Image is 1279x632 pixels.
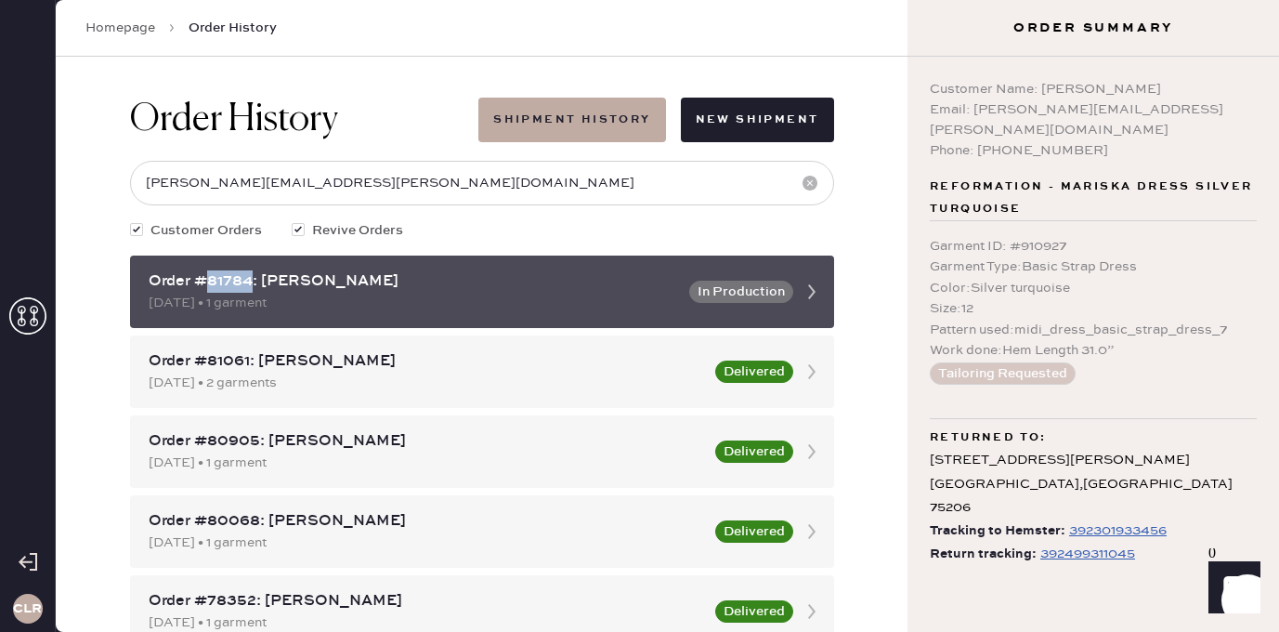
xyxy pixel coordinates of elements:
[715,361,793,383] button: Delivered
[149,453,704,473] div: [DATE] • 1 garment
[715,441,793,463] button: Delivered
[59,350,166,375] td: 935337
[166,302,1148,326] th: Description
[59,135,1216,157] div: Order # 82301
[715,520,793,543] button: Delivered
[689,281,793,303] button: In Production
[1148,302,1216,326] th: QTY
[1037,543,1135,566] a: 392499311045
[130,98,338,142] h1: Order History
[59,112,1216,135] div: Packing list
[930,236,1257,257] div: Garment ID : # 910927
[149,590,704,612] div: Order #78352: [PERSON_NAME]
[930,427,1047,449] span: Returned to:
[149,293,678,313] div: [DATE] • 1 garment
[149,373,704,393] div: [DATE] • 2 garments
[85,19,155,37] a: Homepage
[149,350,704,373] div: Order #81061: [PERSON_NAME]
[930,99,1257,140] div: Email: [PERSON_NAME][EMAIL_ADDRESS][PERSON_NAME][DOMAIN_NAME]
[1191,548,1271,628] iframe: Front Chat
[715,600,793,623] button: Delivered
[930,79,1257,99] div: Customer Name: [PERSON_NAME]
[149,533,704,553] div: [DATE] • 1 garment
[1065,520,1167,543] a: 392301933456
[930,543,1037,566] span: Return tracking:
[166,326,1148,350] td: Sleeved Top - Reformation - Rowan Crew Tee La Jolla Stripe - Size: S
[1148,326,1216,350] td: 1
[681,98,834,142] button: New Shipment
[930,140,1257,161] div: Phone: [PHONE_NUMBER]
[130,161,834,205] input: Search by order number, customer name, email or phone number
[59,326,166,350] td: 935355
[930,520,1065,543] span: Tracking to Hemster:
[149,510,704,533] div: Order #80068: [PERSON_NAME]
[930,449,1257,520] div: [STREET_ADDRESS][PERSON_NAME] [GEOGRAPHIC_DATA] , [GEOGRAPHIC_DATA] 75206
[930,257,1257,277] div: Garment Type : Basic Strap Dress
[166,350,1148,375] td: Button Down Top - Reformation - [PERSON_NAME] Top Black - Size: S
[930,320,1257,340] div: Pattern used : midi_dress_basic_strap_dress_7
[149,430,704,453] div: Order #80905: [PERSON_NAME]
[59,185,1216,207] div: Customer information
[930,278,1257,298] div: Color : Silver turquoise
[189,19,277,37] span: Order History
[1069,520,1167,542] div: https://www.fedex.com/apps/fedextrack/?tracknumbers=392301933456&cntry_code=US
[59,207,1216,274] div: # 88889 Jiajun [PERSON_NAME] [EMAIL_ADDRESS][DOMAIN_NAME]
[59,302,166,326] th: ID
[930,298,1257,319] div: Size : 12
[478,98,665,142] button: Shipment History
[312,220,403,241] span: Revive Orders
[930,176,1257,220] span: Reformation - Mariska Dress Silver turquoise
[149,270,678,293] div: Order #81784: [PERSON_NAME]
[13,602,42,615] h3: CLR
[150,220,262,241] span: Customer Orders
[1148,350,1216,375] td: 1
[930,362,1076,385] button: Tailoring Requested
[930,340,1257,361] div: Work done : Hem Length 31.0”
[1040,543,1135,565] div: https://www.fedex.com/apps/fedextrack/?tracknumbers=392499311045&cntry_code=US
[907,19,1279,37] h3: Order Summary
